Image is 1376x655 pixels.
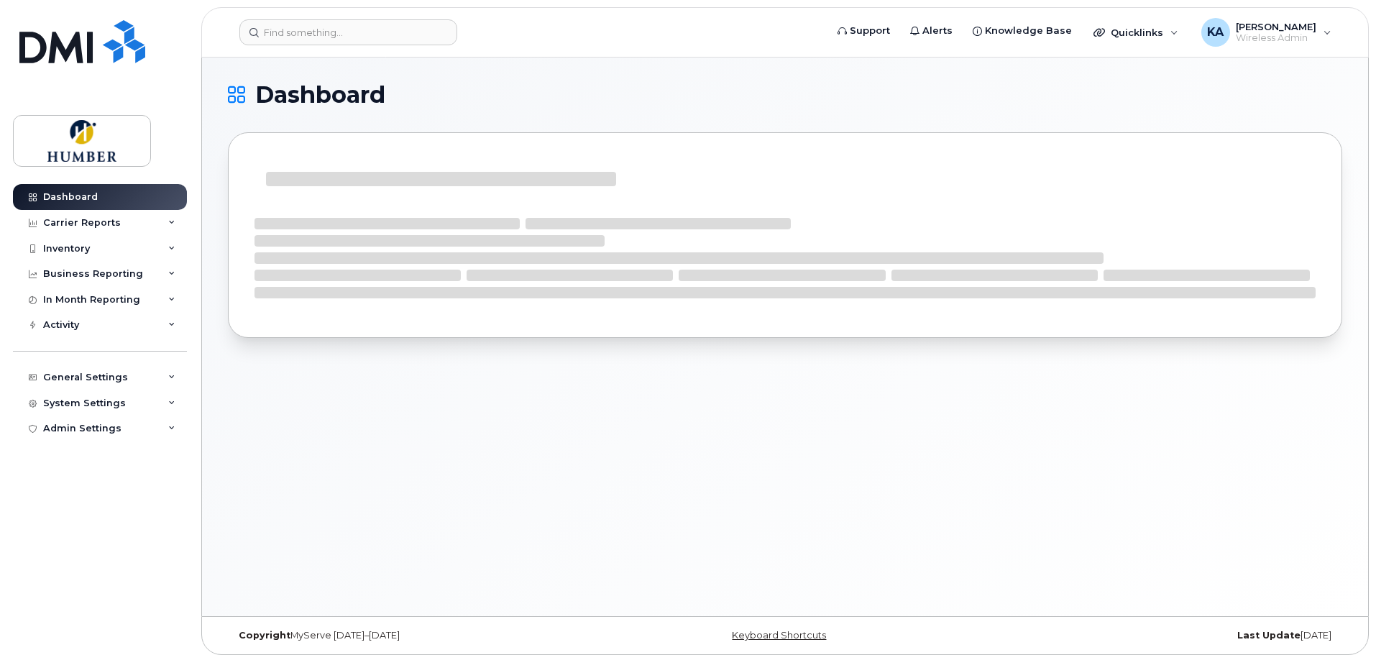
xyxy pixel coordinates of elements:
a: Keyboard Shortcuts [732,630,826,641]
div: MyServe [DATE]–[DATE] [228,630,600,641]
strong: Copyright [239,630,290,641]
div: [DATE] [971,630,1342,641]
span: Dashboard [255,84,385,106]
strong: Last Update [1237,630,1301,641]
